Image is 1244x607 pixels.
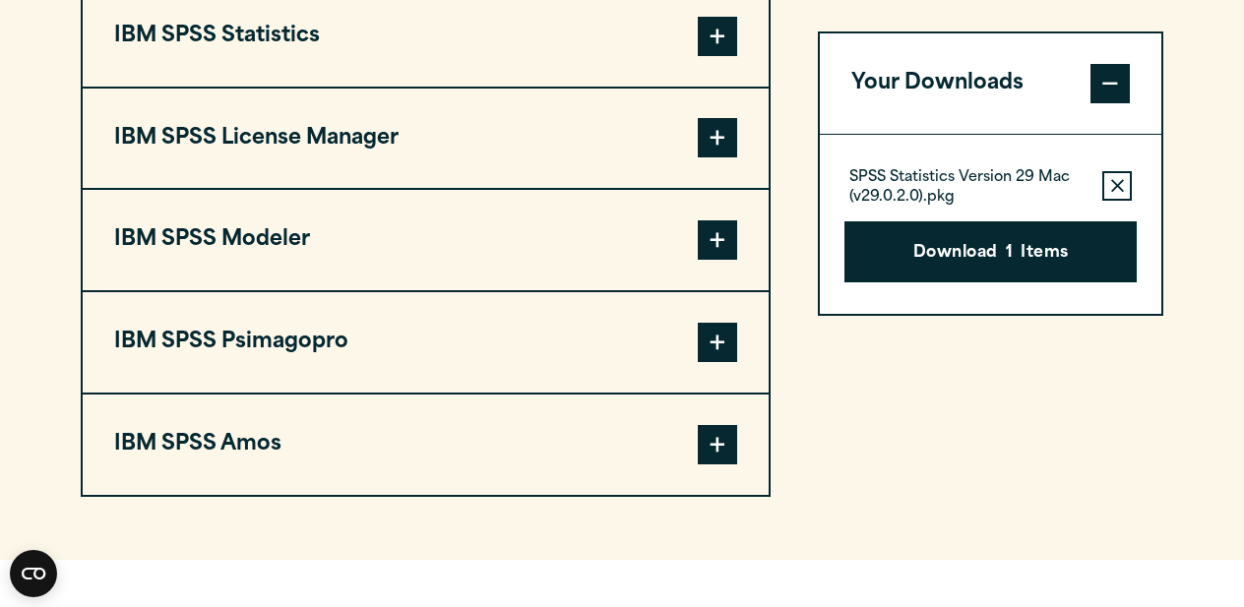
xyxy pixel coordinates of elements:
[820,33,1161,134] button: Your Downloads
[844,221,1137,282] button: Download1Items
[849,168,1087,208] p: SPSS Statistics Version 29 Mac (v29.0.2.0).pkg
[820,134,1161,314] div: Your Downloads
[1006,241,1013,267] span: 1
[83,190,769,290] button: IBM SPSS Modeler
[83,292,769,393] button: IBM SPSS Psimagopro
[83,395,769,495] button: IBM SPSS Amos
[10,550,57,597] button: Open CMP widget
[83,89,769,189] button: IBM SPSS License Manager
